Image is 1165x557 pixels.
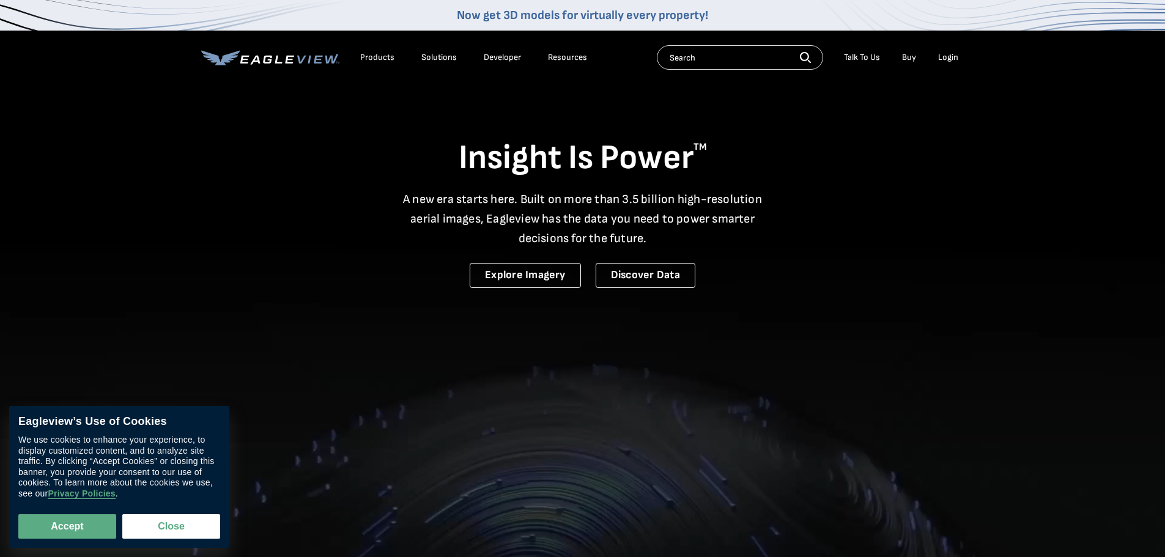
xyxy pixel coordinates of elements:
[548,52,587,63] div: Resources
[18,435,220,499] div: We use cookies to enhance your experience, to display customized content, and to analyze site tra...
[457,8,708,23] a: Now get 3D models for virtually every property!
[201,137,964,180] h1: Insight Is Power
[18,415,220,429] div: Eagleview’s Use of Cookies
[657,45,823,70] input: Search
[360,52,394,63] div: Products
[48,489,115,499] a: Privacy Policies
[421,52,457,63] div: Solutions
[938,52,958,63] div: Login
[470,263,581,288] a: Explore Imagery
[596,263,695,288] a: Discover Data
[902,52,916,63] a: Buy
[484,52,521,63] a: Developer
[693,141,707,153] sup: TM
[844,52,880,63] div: Talk To Us
[18,514,116,539] button: Accept
[396,190,770,248] p: A new era starts here. Built on more than 3.5 billion high-resolution aerial images, Eagleview ha...
[122,514,220,539] button: Close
